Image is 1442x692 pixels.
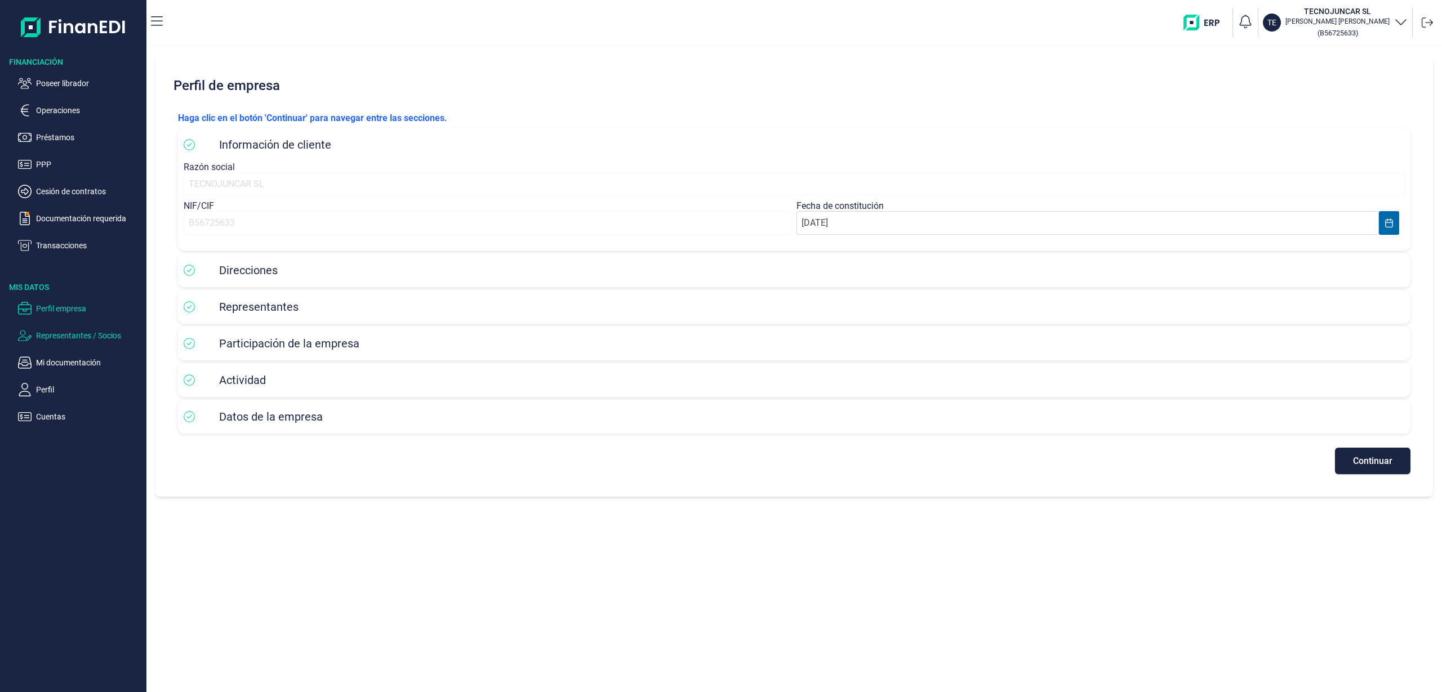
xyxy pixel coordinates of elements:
p: PPP [36,158,142,171]
span: Información de cliente [219,138,331,151]
p: Haga clic en el botón 'Continuar' para navegar entre las secciones. [178,111,1410,125]
button: Operaciones [18,104,142,117]
button: Cuentas [18,410,142,423]
h2: Perfil de empresa [169,69,1419,102]
p: Perfil empresa [36,302,142,315]
button: Choose Date [1379,211,1399,235]
button: Mi documentación [18,356,142,369]
label: Fecha de constitución [796,200,884,211]
button: Préstamos [18,131,142,144]
p: Transacciones [36,239,142,252]
button: Cesión de contratos [18,185,142,198]
img: Logo de aplicación [21,9,126,45]
p: [PERSON_NAME] [PERSON_NAME] [1285,17,1390,26]
button: Perfil empresa [18,302,142,315]
button: TETECNOJUNCAR SL[PERSON_NAME] [PERSON_NAME](B56725633) [1263,6,1408,39]
span: Actividad [219,373,266,387]
button: Poseer librador [18,77,142,90]
label: Razón social [184,162,235,172]
p: TE [1267,17,1276,28]
p: Préstamos [36,131,142,144]
span: Continuar [1353,457,1392,465]
label: NIF/CIF [184,200,214,211]
small: Copiar cif [1318,29,1358,37]
button: Perfil [18,383,142,396]
img: erp [1183,15,1228,30]
p: Operaciones [36,104,142,117]
span: Datos de la empresa [219,410,323,423]
button: Documentación requerida [18,212,142,225]
span: Participación de la empresa [219,337,359,350]
p: Documentación requerida [36,212,142,225]
p: Perfil [36,383,142,396]
button: Representantes / Socios [18,329,142,342]
button: Continuar [1335,448,1410,474]
p: Cesión de contratos [36,185,142,198]
h3: TECNOJUNCAR SL [1285,6,1390,17]
button: PPP [18,158,142,171]
p: Cuentas [36,410,142,423]
p: Mi documentación [36,356,142,369]
button: Transacciones [18,239,142,252]
p: Representantes / Socios [36,329,142,342]
span: Direcciones [219,264,278,277]
p: Poseer librador [36,77,142,90]
span: Representantes [219,300,299,314]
